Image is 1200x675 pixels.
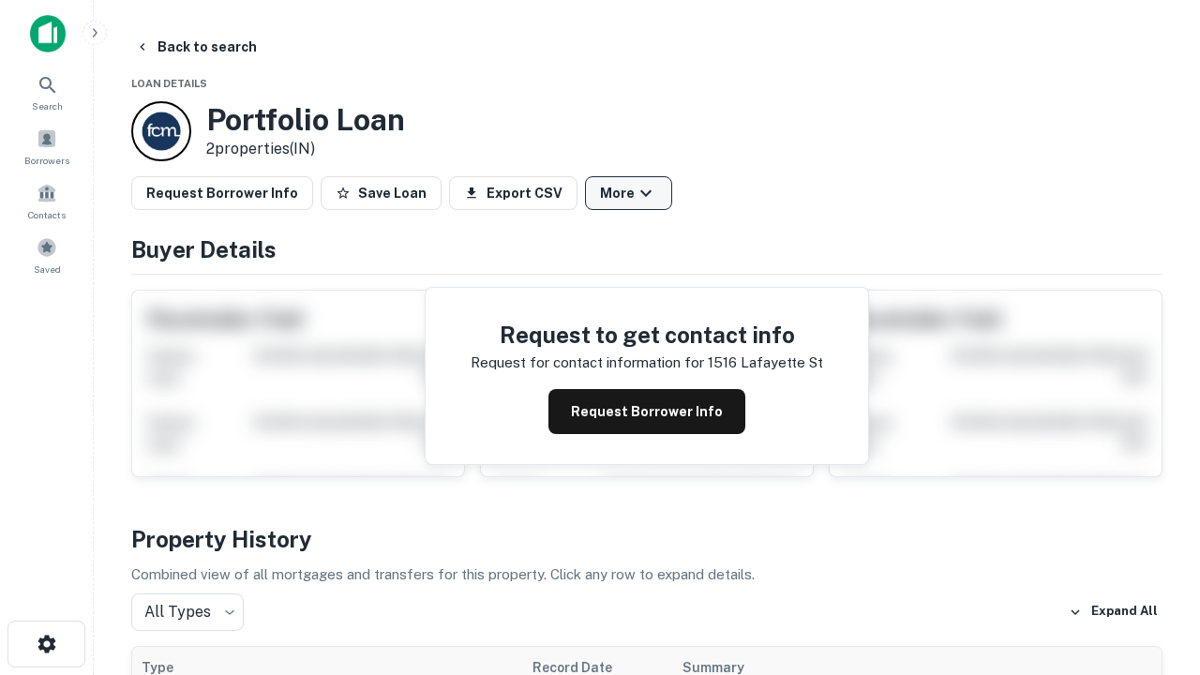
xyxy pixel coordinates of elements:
h4: Request to get contact info [471,318,823,352]
button: Request Borrower Info [131,176,313,210]
button: Expand All [1064,598,1162,626]
button: Export CSV [449,176,577,210]
p: 1516 lafayette st [708,352,823,374]
a: Borrowers [6,121,88,172]
button: More [585,176,672,210]
button: Save Loan [321,176,442,210]
span: Saved [34,262,61,277]
span: Borrowers [24,153,69,168]
p: Request for contact information for [471,352,704,374]
h3: Portfolio Loan [206,102,405,138]
span: Contacts [28,207,66,222]
div: All Types [131,593,244,631]
span: Loan Details [131,78,207,89]
button: Request Borrower Info [548,389,745,434]
button: Back to search [127,30,264,64]
a: Contacts [6,175,88,226]
iframe: Chat Widget [1106,465,1200,555]
h4: Buyer Details [131,232,1162,266]
p: Combined view of all mortgages and transfers for this property. Click any row to expand details. [131,563,1162,586]
img: capitalize-icon.png [30,15,66,52]
h4: Property History [131,522,1162,556]
a: Search [6,67,88,117]
span: Search [32,98,63,113]
p: 2 properties (IN) [206,138,405,160]
a: Saved [6,230,88,280]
